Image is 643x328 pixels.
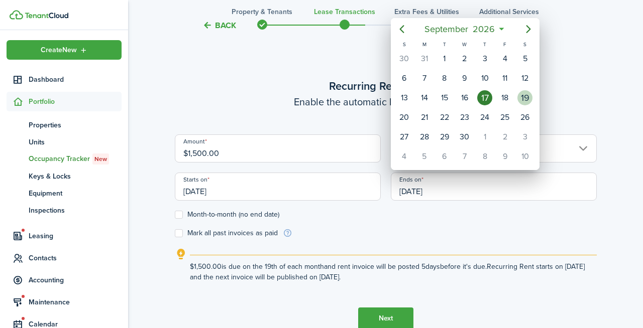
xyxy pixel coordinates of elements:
div: Tuesday, September 22, 2026 [437,110,452,125]
div: Saturday, September 19, 2026 [517,90,532,105]
div: Thursday, September 10, 2026 [477,71,492,86]
div: S [515,40,535,49]
div: Wednesday, September 16, 2026 [457,90,472,105]
div: Friday, September 11, 2026 [497,71,512,86]
div: Friday, September 18, 2026 [497,90,512,105]
div: Saturday, September 5, 2026 [517,51,532,66]
mbsc-button: Next page [518,19,539,39]
div: Saturday, September 12, 2026 [517,71,532,86]
div: W [455,40,475,49]
div: Tuesday, September 8, 2026 [437,71,452,86]
div: T [435,40,455,49]
div: Thursday, September 24, 2026 [477,110,492,125]
div: Tuesday, September 29, 2026 [437,129,452,144]
div: Sunday, September 6, 2026 [397,71,412,86]
mbsc-button: September2026 [418,20,501,38]
div: Friday, October 2, 2026 [497,129,512,144]
div: Friday, October 9, 2026 [497,149,512,164]
div: Friday, September 25, 2026 [497,110,512,125]
div: Monday, August 31, 2026 [417,51,432,66]
div: Sunday, August 30, 2026 [397,51,412,66]
div: Wednesday, September 9, 2026 [457,71,472,86]
div: Wednesday, September 2, 2026 [457,51,472,66]
mbsc-button: Previous page [392,19,412,39]
div: Sunday, September 13, 2026 [397,90,412,105]
div: Wednesday, September 30, 2026 [457,129,472,144]
div: Saturday, October 10, 2026 [517,149,532,164]
div: Monday, September 7, 2026 [417,71,432,86]
div: Wednesday, October 7, 2026 [457,149,472,164]
div: Monday, October 5, 2026 [417,149,432,164]
span: September [422,20,471,38]
div: Saturday, September 26, 2026 [517,110,532,125]
div: Tuesday, September 1, 2026 [437,51,452,66]
div: Monday, September 28, 2026 [417,129,432,144]
div: Saturday, October 3, 2026 [517,129,532,144]
div: Sunday, September 27, 2026 [397,129,412,144]
div: M [414,40,435,49]
div: Monday, September 14, 2026 [417,90,432,105]
div: Tuesday, September 15, 2026 [437,90,452,105]
div: F [495,40,515,49]
div: Sunday, September 20, 2026 [397,110,412,125]
div: Thursday, October 8, 2026 [477,149,492,164]
div: S [394,40,414,49]
div: Friday, September 4, 2026 [497,51,512,66]
div: Wednesday, September 23, 2026 [457,110,472,125]
div: Sunday, October 4, 2026 [397,149,412,164]
div: Thursday, September 17, 2026 [477,90,492,105]
div: Thursday, September 3, 2026 [477,51,492,66]
div: Tuesday, October 6, 2026 [437,149,452,164]
div: Monday, September 21, 2026 [417,110,432,125]
div: Thursday, October 1, 2026 [477,129,492,144]
div: T [475,40,495,49]
span: 2026 [471,20,497,38]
